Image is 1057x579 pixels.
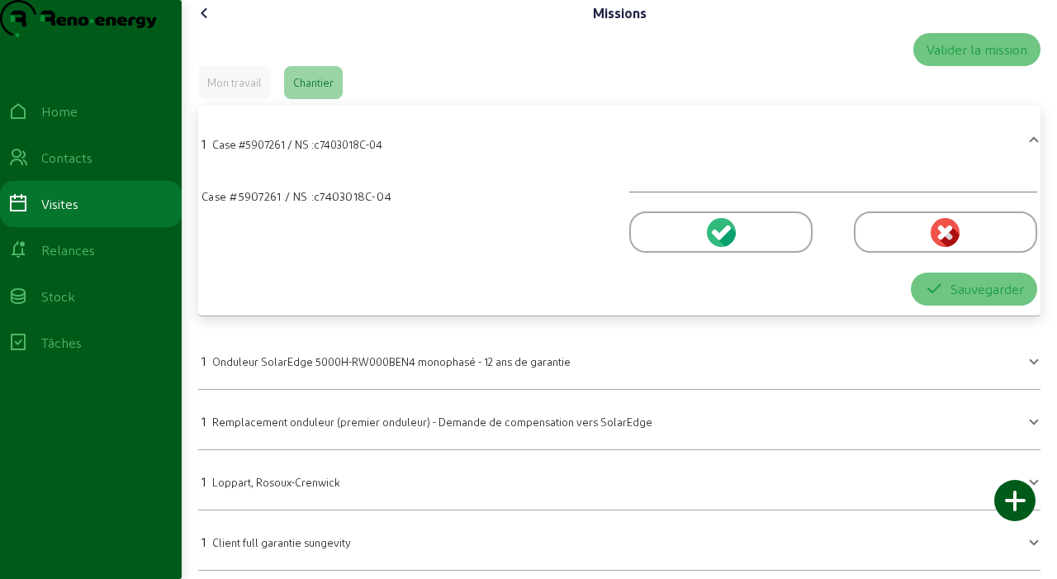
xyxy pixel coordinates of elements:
[212,476,340,488] span: Loppart, Rosoux-Crenwick
[41,148,92,168] div: Contacts
[198,112,1040,172] mat-expansion-panel-header: 1Case #5907261 / NS :c7403018C-04
[198,172,1040,309] div: 1Case #5907261 / NS :c7403018C-04
[201,534,206,549] span: 1
[293,75,334,90] div: Chantier
[924,279,1024,299] div: Sauvegarder
[911,273,1037,306] button: Sauvegarder
[198,336,1040,382] mat-expansion-panel-header: 1Onduleur SolarEdge 5000H-RW000BEN4 monophasé - 12 ans de garantie
[201,135,206,151] span: 1
[41,287,75,306] div: Stock
[201,188,609,205] div: Case #5907261 / NS :c7403018C-04
[201,353,206,368] span: 1
[593,3,647,23] div: Missions
[212,415,652,428] span: Remplacement onduleur (premier onduleur) - Demande de compensation vers SolarEdge
[201,473,206,489] span: 1
[913,33,1040,66] button: Valider la mission
[212,138,382,150] span: Case #5907261 / NS :c7403018C-04
[41,333,82,353] div: Tâches
[41,194,78,214] div: Visites
[198,517,1040,563] mat-expansion-panel-header: 1Client full garantie sungevity
[198,396,1040,443] mat-expansion-panel-header: 1Remplacement onduleur (premier onduleur) - Demande de compensation vers SolarEdge
[198,457,1040,503] mat-expansion-panel-header: 1Loppart, Rosoux-Crenwick
[201,413,206,429] span: 1
[927,40,1027,59] div: Valider la mission
[207,75,262,90] div: Mon travail
[212,536,351,548] span: Client full garantie sungevity
[41,240,95,260] div: Relances
[41,102,78,121] div: Home
[212,355,571,368] span: Onduleur SolarEdge 5000H-RW000BEN4 monophasé - 12 ans de garantie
